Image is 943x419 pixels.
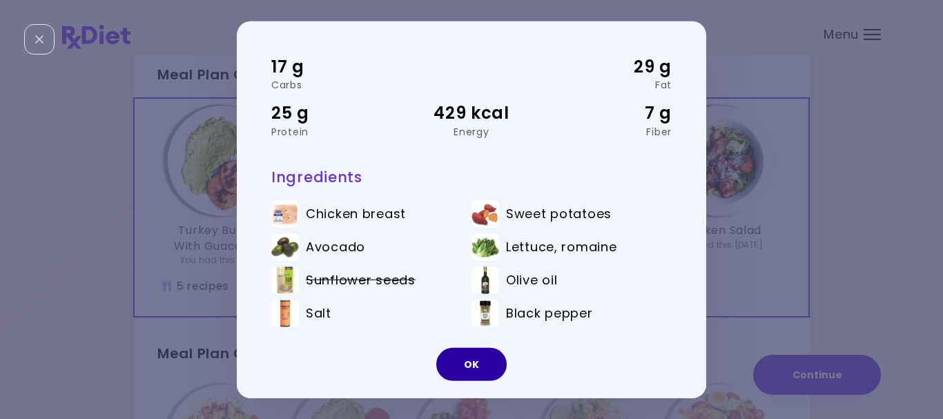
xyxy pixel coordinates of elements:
[506,306,593,321] span: Black pepper
[538,126,672,136] div: Fiber
[24,24,55,55] div: Close
[538,80,672,90] div: Fat
[506,240,617,255] span: Lettuce, romaine
[306,306,331,321] span: Salt
[271,54,405,80] div: 17 g
[506,273,557,288] span: Olive oil
[306,206,406,222] span: Chicken breast
[306,273,416,288] span: Sunflower seeds
[271,100,405,126] div: 25 g
[538,100,672,126] div: 7 g
[271,80,405,90] div: Carbs
[306,240,365,255] span: Avocado
[271,126,405,136] div: Protein
[538,54,672,80] div: 29 g
[436,348,507,381] button: OK
[506,206,612,222] span: Sweet potatoes
[405,126,538,136] div: Energy
[271,167,672,186] h3: Ingredients
[405,100,538,126] div: 429 kcal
